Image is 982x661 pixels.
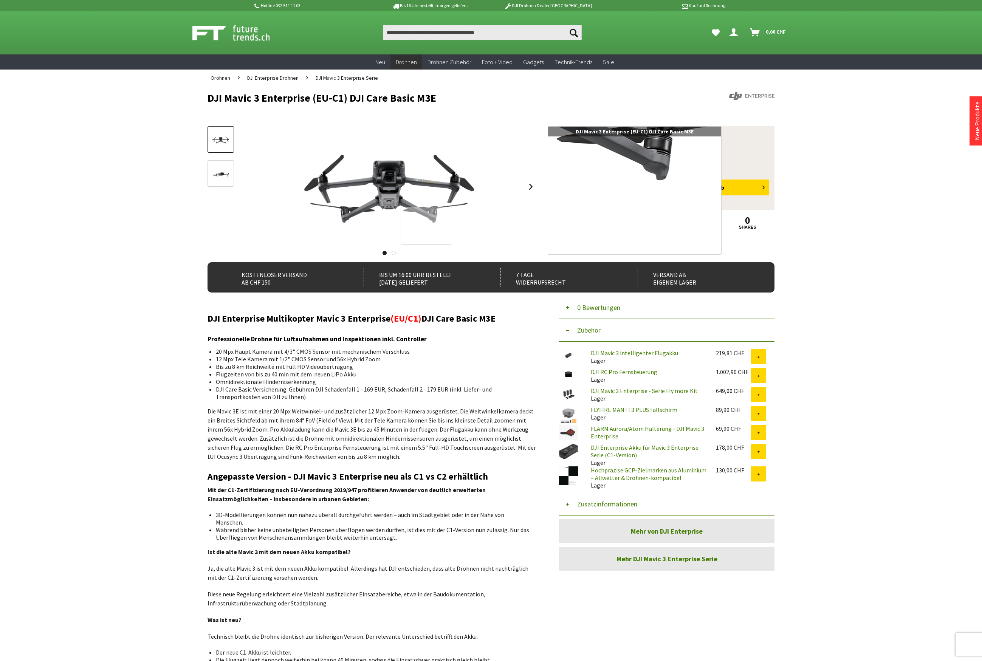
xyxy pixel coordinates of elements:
span: Neu [375,58,385,66]
button: Zubehör [559,319,774,342]
strong: Was ist neu? [208,616,242,624]
div: Versand ab eigenem Lager [638,268,758,287]
a: Sale [598,54,620,70]
a: DJI RC Pro Fernsteuerung [591,368,657,376]
span: Drohnen Zubehör [427,58,471,66]
img: DJI Mavic 3 Enterprise (EU-C1) DJI Care Basic M3E [282,126,496,247]
p: Technisch bleibt die Drohne identisch zur bisherigen Version. Der relevante Unterschied betrifft ... [208,632,536,641]
span: Drohnen [211,74,230,81]
span: 0,00 CHF [766,26,786,38]
a: DJI Mavic 3 Enterprise Serie [312,70,382,86]
div: 1.002,90 CHF [716,368,751,376]
div: Bis um 16:00 Uhr bestellt [DATE] geliefert [364,268,484,287]
span: Drohnen [396,58,417,66]
button: Suchen [566,25,582,40]
img: Hochpräzise GCP-Zielmarken aus Aluminium – Allwetter & Drohnen-kompatibel [559,466,578,485]
span: DJI Enterprise Drohnen [247,74,299,81]
div: Kostenloser Versand ab CHF 150 [226,268,347,287]
img: DJI RC Pro Fernsteuerung [559,368,578,381]
p: Hotline 032 511 11 03 [253,1,371,10]
a: Hochpräzise GCP-Zielmarken aus Aluminium – Allwetter & Drohnen-kompatibel [591,466,706,481]
h3: Professionelle Drohne für Luftaufnahmen und Inspektionen inkl. Controller [208,334,536,344]
span: (EU/C1) [390,313,421,324]
li: Während bisher keine unbeteiligten Personen überflogen werden durften, ist dies mit der C1-Versio... [216,526,530,541]
div: 7 Tage Widerrufsrecht [500,268,621,287]
li: Flugzeiten von bis zu 40 min mit dem neuen LiPo Akku [216,370,530,378]
img: DJI Enterprise Akku für Mavic 3 Enterprise Serie (C1-Version) [559,444,578,459]
li: Omnidirektionale Hinderniserkennung [216,378,530,385]
a: Mehr von DJI Enterprise [559,519,774,543]
div: Lager [585,406,710,421]
a: 0 [722,217,774,225]
strong: Ist die alte Mavic 3 mit dem neuen Akku kompatibel? [208,548,351,556]
img: FLARM Aurora/Atom Halterung - DJI Mavic 3 Enterprise [559,425,578,440]
a: Drohnen [208,70,234,86]
span: Technik-Trends [555,58,592,66]
p: Ja, die alte Mavic 3 ist mit dem neuen Akku kompatibel. Allerdings hat DJI entschieden, dass alte... [208,564,536,582]
a: Warenkorb [747,25,790,40]
p: Diese neue Regelung erleichtert eine Vielzahl zusätzlicher Einsatzbereiche, etwa in der Baudokume... [208,590,536,608]
a: DJI Enterprise Akku für Mavic 3 Enterprise Serie (C1-Version) [591,444,699,459]
p: DJI Drohnen Dealer [GEOGRAPHIC_DATA] [489,1,607,10]
div: 130,00 CHF [716,466,751,474]
a: Gadgets [518,54,549,70]
p: Kauf auf Rechnung [607,1,725,10]
span: DJI Mavic 3 Enterprise Serie [316,74,378,81]
div: 219,81 CHF [716,349,751,357]
a: Technik-Trends [549,54,598,70]
button: 0 Bewertungen [559,296,774,319]
li: 12 Mpx Tele Kamera mit 1/2" CMOS Sensor und 56x Hybrid Zoom [216,355,530,363]
a: Neue Produkte [973,102,981,140]
span: Gadgets [523,58,544,66]
div: 649,00 CHF [716,387,751,395]
div: Lager [585,466,710,489]
img: DJI Enterprise [729,92,774,100]
li: 3D-Modellierungen können nun nahezu überall durchgeführt werden – auch im Stadtgebiet oder in der... [216,511,530,526]
div: 89,90 CHF [716,406,751,413]
span: Foto + Video [482,58,513,66]
a: DJI Mavic 3 intelligenter Flugakku [591,349,678,357]
div: 69,90 CHF [716,425,751,432]
img: FLYFIRE MANTI 3 PLUS Fallschirm [559,406,578,425]
li: Der neue C1-Akku ist leichter. [216,649,530,656]
a: DJI Mavic 3 Enterprise - Serie Fly more Kit [591,387,698,395]
a: Mehr DJI Mavic 3 Enterprise Serie [559,547,774,571]
a: FLYFIRE MANTI 3 PLUS Fallschirm [591,406,677,413]
a: Hi, Serdar - Dein Konto [726,25,744,40]
div: Lager [585,349,710,364]
li: 20 Mpx Haupt Kamera mit 4/3" CMOS Sensor mit mechanischem Verschluss [216,348,530,355]
li: DJI Care Basic Versicherung: Gebühren DJI Schadenfall 1 - 169 EUR, Schadenfall 2 - 179 EUR (inkl.... [216,385,530,401]
img: DJI Mavic 3 Enterprise - Serie Fly more Kit [559,387,578,401]
li: Bis zu 8 km Reichweite mit Full HD Videoübertragung [216,363,530,370]
div: Lager [585,368,710,383]
a: FLARM Aurora/Atom Halterung - DJI Mavic 3 Enterprise [591,425,704,440]
img: DJI Mavic 3 intelligenter Flugakku [559,349,578,362]
a: DJI Enterprise Drohnen [243,70,302,86]
div: 178,00 CHF [716,444,751,451]
a: Neu [370,54,390,70]
a: Drohnen [390,54,422,70]
p: Die Mavic 3E ist mit einer 20 Mpx Weitwinkel- und zusätzlicher 12 Mpx Zoom-Kamera ausgerüstet. Di... [208,407,536,461]
a: shares [722,225,774,230]
h2: DJI Enterprise Multikopter Mavic 3 Enterprise DJI Care Basic M3E [208,314,536,324]
h1: DJI Mavic 3 Enterprise (EU-C1) DJI Care Basic M3E [208,92,661,104]
img: Vorschau: DJI Mavic 3 Enterprise (EU-C1) DJI Care Basic M3E [210,134,232,146]
button: Zusatzinformationen [559,493,774,515]
strong: Mit der C1-Zertifizierung nach EU-Verordnung 2019/947 profitieren Anwender von deutlich erweitert... [208,486,486,503]
a: Foto + Video [477,54,518,70]
input: Produkt, Marke, Kategorie, EAN, Artikelnummer… [383,25,582,40]
div: Lager [585,387,710,402]
span: Sale [603,58,614,66]
a: Drohnen Zubehör [422,54,477,70]
h2: Angepasste Version - DJI Mavic 3 Enterprise neu als C1 vs C2 erhältlich [208,472,536,481]
p: Bis 16 Uhr bestellt, morgen geliefert. [371,1,489,10]
a: Meine Favoriten [708,25,723,40]
img: Shop Futuretrends - zur Startseite wechseln [192,23,287,42]
div: Lager [585,444,710,466]
span: DJI Mavic 3 Enterprise (EU-C1) DJI Care Basic M3E [576,128,694,135]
